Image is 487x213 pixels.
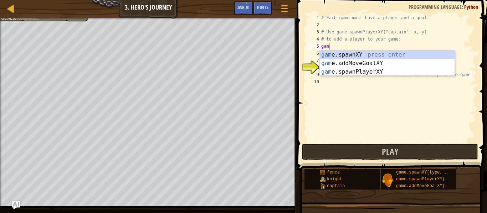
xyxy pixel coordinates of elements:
span: : [462,4,464,10]
button: Ask AI [12,201,20,209]
div: 10 [307,78,321,85]
span: captain [327,183,345,188]
img: portrait.png [320,170,325,175]
img: portrait.png [320,176,325,182]
span: game.spawnXY(type, x, y) [396,170,458,175]
div: 7 [307,57,321,64]
div: 5 [307,43,321,50]
img: portrait.png [381,174,394,187]
span: Play [382,146,398,157]
span: Ask AI [237,4,250,11]
button: Play [302,144,478,160]
div: 6 [307,50,321,57]
button: Show game menu [276,1,293,18]
div: 9 [307,71,321,78]
div: 1 [307,14,321,21]
img: portrait.png [320,183,325,189]
div: 8 [307,64,321,71]
div: 4 [307,36,321,43]
span: Hints [257,4,268,11]
span: game.addMoveGoalXY(x, y) [396,183,458,188]
span: Programming language [409,4,462,10]
span: knight [327,177,342,182]
div: 2 [307,21,321,28]
span: fence [327,170,340,175]
div: 3 [307,28,321,36]
span: Python [464,4,478,10]
span: game.spawnPlayerXY(type, x, y) [396,177,473,182]
button: Ask AI [234,1,253,15]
